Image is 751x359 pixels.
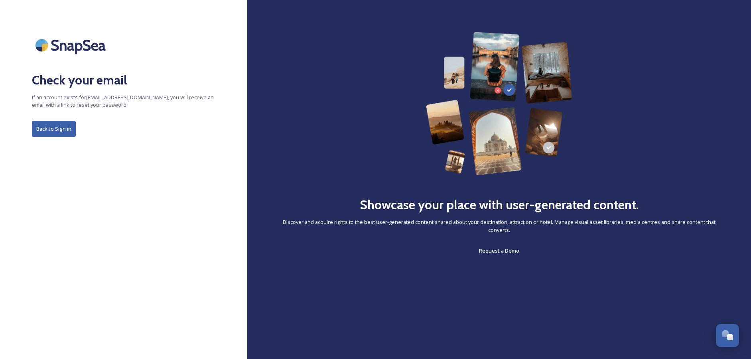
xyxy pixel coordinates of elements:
a: Back to Sign in [32,121,215,137]
a: Request a Demo [479,246,519,255]
span: If an account exists for [EMAIL_ADDRESS][DOMAIN_NAME] , you will receive an email with a link to ... [32,94,215,109]
button: Back to Sign in [32,121,76,137]
span: Request a Demo [479,247,519,254]
button: Open Chat [716,324,739,347]
img: SnapSea Logo [32,32,112,59]
span: Discover and acquire rights to the best user-generated content shared about your destination, att... [279,218,719,233]
h2: Check your email [32,71,215,90]
h2: Showcase your place with user-generated content. [360,195,639,214]
img: 63b42ca75bacad526042e722_Group%20154-p-800.png [426,32,573,175]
